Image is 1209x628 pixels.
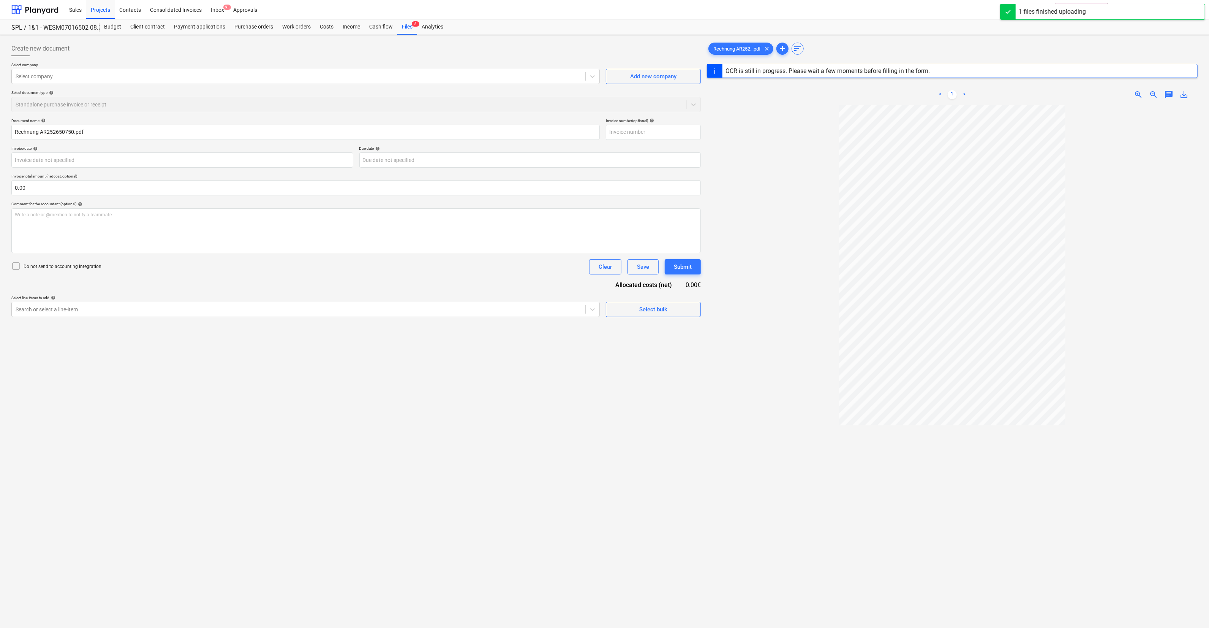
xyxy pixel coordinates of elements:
button: Save [627,259,659,274]
span: help [47,90,54,95]
span: Rechnung AR252...pdf [709,46,765,52]
div: Rechnung AR252...pdf [708,43,773,55]
span: add [778,44,787,53]
span: Create new document [11,44,70,53]
p: Do not send to accounting integration [24,263,101,270]
span: help [40,118,46,123]
span: chat [1164,90,1173,99]
div: Invoice number (optional) [606,118,701,123]
div: Document name [11,118,600,123]
div: Comment for the accountant (optional) [11,201,701,206]
span: sort [793,44,802,53]
span: help [648,118,654,123]
a: Income [338,19,365,35]
input: Invoice date not specified [11,152,353,168]
span: help [374,146,380,151]
div: Select line-items to add [11,295,600,300]
input: Invoice number [606,125,701,140]
p: Invoice total amount (net cost, optional) [11,174,701,180]
span: zoom_out [1149,90,1158,99]
a: Next page [960,90,969,99]
div: Select bulk [639,304,667,314]
span: 9+ [223,5,231,10]
span: zoom_in [1134,90,1143,99]
button: Select bulk [606,302,701,317]
button: Clear [589,259,621,274]
a: Payment applications [169,19,230,35]
a: Previous page [936,90,945,99]
iframe: Chat Widget [1171,592,1209,628]
div: Select document type [11,90,701,95]
input: Document name [11,125,600,140]
div: Save [637,262,649,272]
div: Invoice date [11,146,353,151]
div: Clear [599,262,612,272]
a: Files8 [397,19,417,35]
a: Page 1 is your current page [948,90,957,99]
p: Select company [11,62,600,69]
div: Submit [674,262,692,272]
div: Due date [359,146,701,151]
div: OCR is still in progress. Please wait a few moments before filling in the form. [725,67,930,75]
span: help [76,202,82,206]
span: help [32,146,38,151]
div: Files [397,19,417,35]
a: Analytics [417,19,448,35]
a: Cash flow [365,19,397,35]
a: Costs [315,19,338,35]
div: 0.00€ [684,281,701,289]
span: save_alt [1179,90,1188,99]
div: 1 files finished uploading [1019,7,1086,16]
input: Invoice total amount (net cost, optional) [11,180,701,195]
input: Due date not specified [359,152,701,168]
button: Add new company [606,69,701,84]
a: Budget [100,19,126,35]
a: Client contract [126,19,169,35]
div: Allocated costs (net) [602,281,684,289]
span: help [49,295,55,300]
a: Purchase orders [230,19,278,35]
span: clear [762,44,771,53]
div: Add new company [630,71,676,81]
div: SPL / 1&1 - WESM07016502 08.2025 [11,24,90,32]
button: Submit [665,259,701,274]
a: Work orders [278,19,315,35]
span: 8 [412,21,419,27]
